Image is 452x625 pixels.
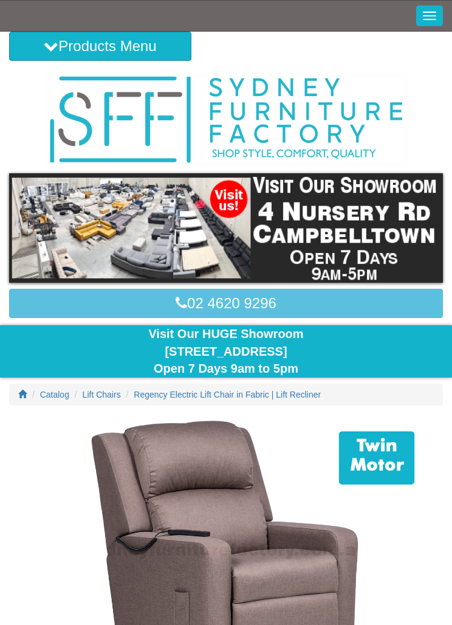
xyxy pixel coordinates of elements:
div: Visit Our HUGE Showroom [STREET_ADDRESS] Open 7 Days 9am to 5pm [9,325,443,378]
a: Lift Chairs [83,390,121,399]
a: Regency Electric Lift Chair in Fabric | Lift Recliner [134,390,321,399]
img: Sydney Furniture Factory [44,73,408,167]
a: Catalog [40,390,69,399]
button: Products Menu [9,32,191,61]
a: 02 4620 9296 [9,289,443,318]
img: showroom.gif [9,173,443,283]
